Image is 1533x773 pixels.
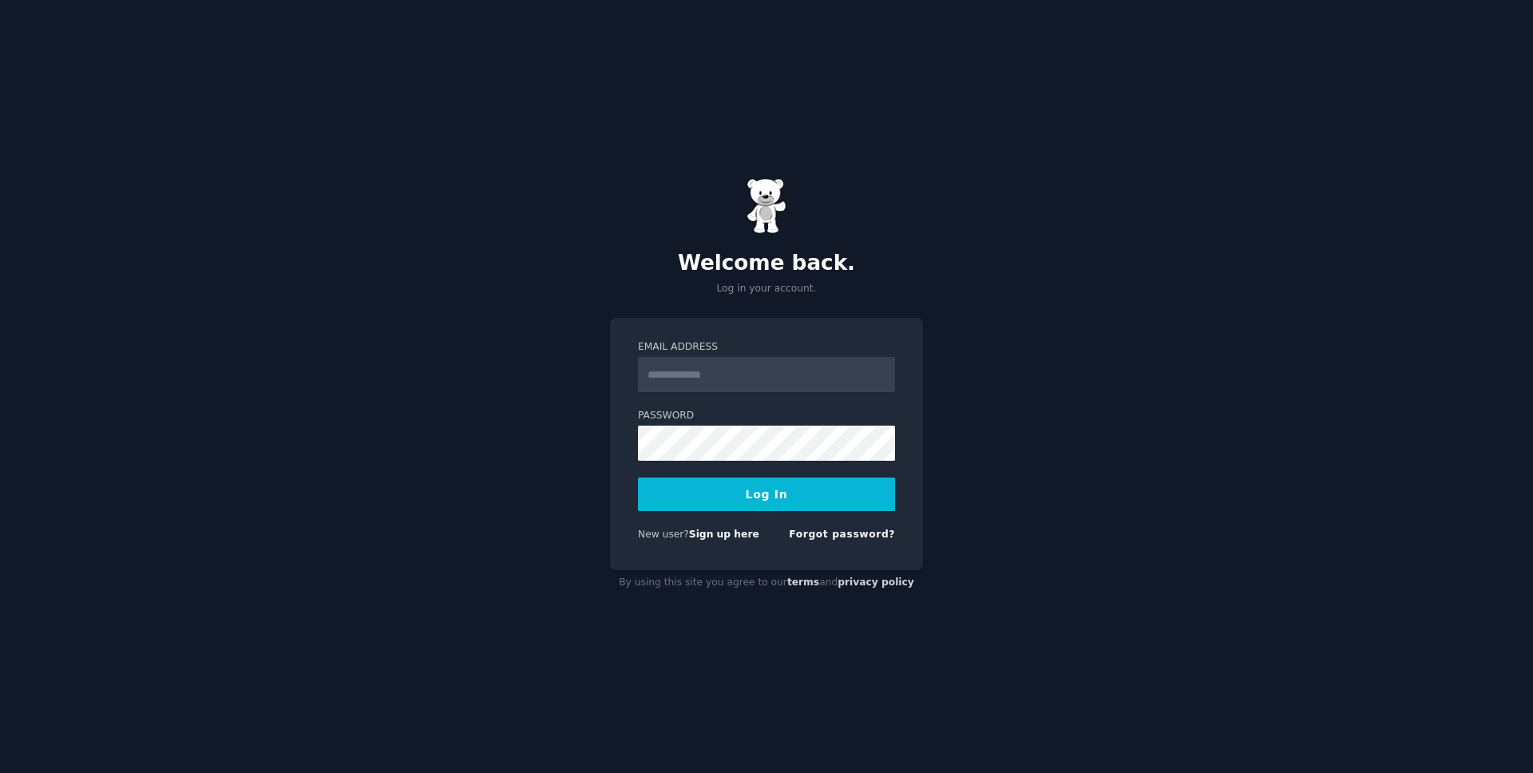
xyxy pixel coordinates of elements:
div: By using this site you agree to our and [610,570,923,596]
img: Gummy Bear [747,178,786,234]
h2: Welcome back. [610,251,923,276]
span: New user? [638,529,689,540]
p: Log in your account. [610,282,923,296]
a: terms [787,577,819,588]
a: Forgot password? [789,529,895,540]
button: Log In [638,478,895,511]
a: privacy policy [838,577,914,588]
label: Email Address [638,340,895,355]
a: Sign up here [689,529,759,540]
label: Password [638,409,895,423]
